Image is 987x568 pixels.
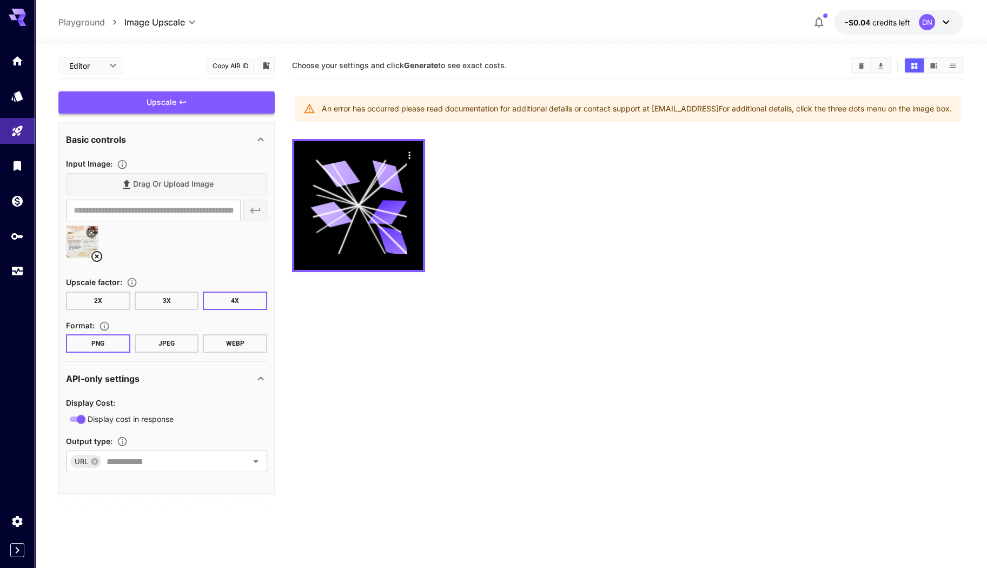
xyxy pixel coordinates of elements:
span: Display Cost : [66,398,115,407]
button: WEBP [203,334,267,353]
button: Add to library [261,59,271,72]
button: 3X [135,292,199,310]
div: Wallet [11,194,24,208]
button: 2X [66,292,130,310]
div: DN [919,14,935,30]
span: Choose your settings and click to see exact costs. [292,61,507,70]
span: Input Image : [66,159,112,168]
div: Clear ImagesDownload All [851,57,891,74]
div: Show images in grid viewShow images in video viewShow images in list view [904,57,963,74]
div: Actions [401,147,418,163]
span: Upscale factor : [66,278,122,287]
button: JPEG [135,334,199,353]
div: Models [11,89,24,103]
button: Copy AIR ID [206,58,255,74]
button: Open [248,454,263,469]
div: Playground [11,124,24,138]
span: Image Upscale [124,16,185,29]
button: 4X [203,292,267,310]
button: Choose the file format for the output image. [95,321,114,332]
button: Download All [871,58,890,72]
button: Specifies the input image to be processed. [112,159,132,170]
span: Editor [69,60,103,71]
button: Expand sidebar [10,543,24,557]
div: Home [11,54,24,68]
span: Output type : [66,437,112,446]
button: Specifies how the image is returned based on your use case: base64Data for embedding in code, dat... [112,436,132,447]
button: -$0.03955DN [834,10,963,35]
div: An error has occurred please read documentation for additional details or contact support at [EMA... [322,99,952,118]
div: API Keys [11,229,24,243]
button: PNG [66,334,130,353]
span: -$0.04 [845,18,872,27]
span: credits left [872,18,910,27]
nav: breadcrumb [58,16,124,29]
button: Choose the level of upscaling to be performed on the image. [122,277,142,288]
div: Library [11,159,24,173]
b: Generate [404,61,438,70]
p: API-only settings [66,372,140,385]
div: Basic controls [66,127,267,153]
div: Settings [11,514,24,528]
button: Show images in grid view [905,58,924,72]
span: Upscale [147,96,176,109]
span: Format : [66,321,95,330]
div: -$0.03955 [845,17,910,28]
div: Usage [11,265,24,278]
button: Clear Images [852,58,871,72]
button: Show images in list view [943,58,962,72]
div: URL [70,455,101,468]
button: Show images in video view [924,58,943,72]
p: Basic controls [66,133,126,146]
button: Upscale [58,91,275,114]
span: URL [70,455,92,468]
div: API-only settings [66,366,267,392]
span: Display cost in response [88,413,174,425]
a: Playground [58,16,105,29]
